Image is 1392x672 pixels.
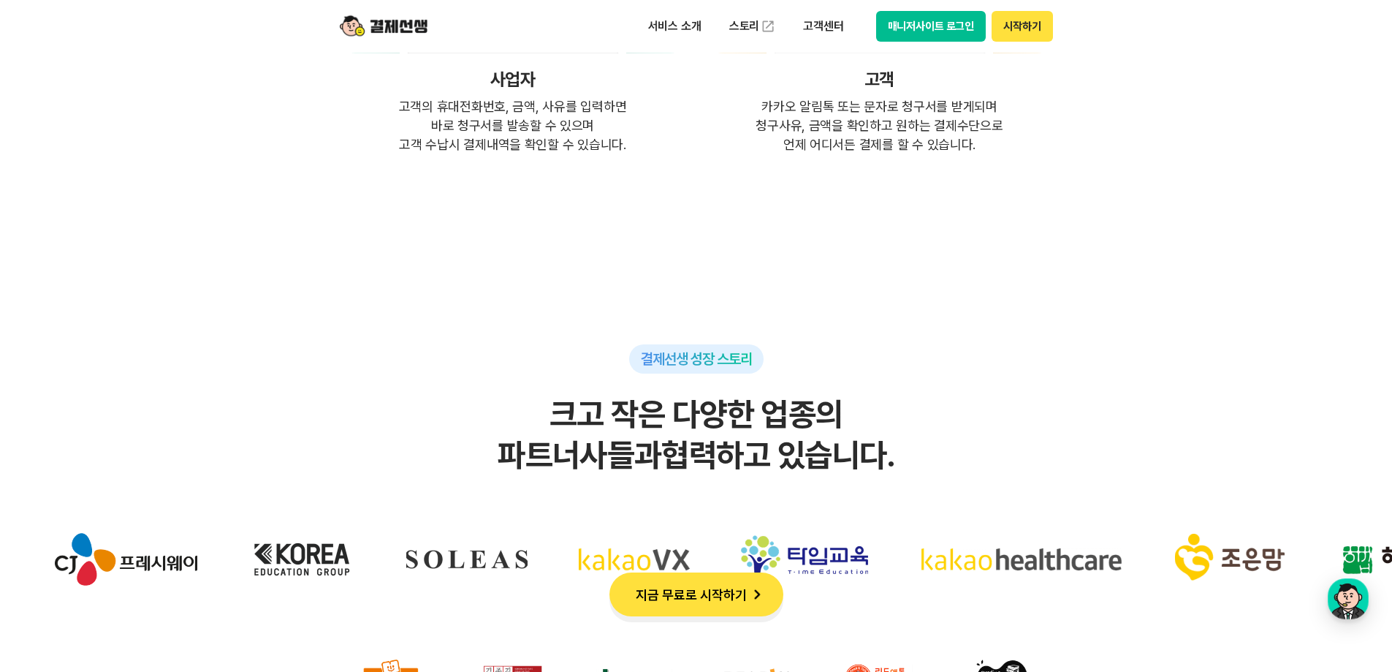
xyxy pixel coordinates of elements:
img: 외부 도메인 오픈 [761,19,775,34]
span: 홈 [46,486,55,497]
img: korea education group [242,523,349,596]
a: 대화 [96,464,189,500]
button: 매니저사이트 로그인 [876,11,986,42]
button: 시작하기 [992,11,1052,42]
a: 홈 [4,464,96,500]
span: 대화 [134,486,151,498]
img: 타임교육 [734,523,861,596]
img: cj프레시웨이 [48,523,191,596]
img: logo [340,12,427,40]
img: soleas [400,523,521,596]
h4: 사업자 [338,71,688,88]
span: 설정 [226,486,243,497]
button: 지금 무료로 시작하기 [609,573,783,616]
p: 고객의 휴대전화번호, 금액, 사유를 입력하면 바로 청구서를 발송할 수 있으며 고객 수납시 결제내역을 확인할 수 있습니다. [338,97,688,154]
img: 화살표 아이콘 [747,584,767,605]
h4: 고객 [705,71,1054,88]
img: 조은맘 [1168,523,1282,596]
img: 카카오VX [572,523,683,596]
h2: 크고 작은 다양한 업종의 파트너사들과 협력하고 있습니다. [29,394,1363,476]
span: 결제선생 성장 스토리 [641,350,752,368]
p: 서비스 소개 [638,13,712,39]
a: 설정 [189,464,281,500]
p: 고객센터 [793,13,853,39]
a: 스토리 [719,12,786,41]
img: 카카오헬스케어 [912,523,1117,596]
p: 카카오 알림톡 또는 문자로 청구서를 받게되며 청구사유, 금액을 확인하고 원하는 결제수단으로 언제 어디서든 결제를 할 수 있습니다. [705,97,1054,154]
